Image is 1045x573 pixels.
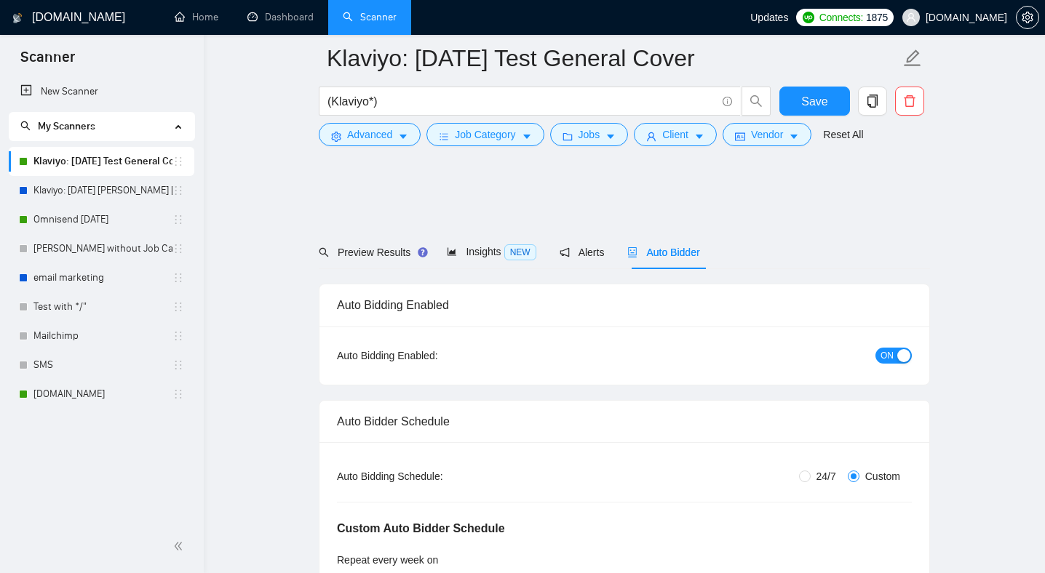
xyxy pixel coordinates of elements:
[694,131,704,142] span: caret-down
[20,121,31,131] span: search
[750,12,788,23] span: Updates
[662,127,688,143] span: Client
[33,292,172,321] a: Test with */"
[550,123,629,146] button: folderJobscaret-down
[803,12,814,23] img: upwork-logo.png
[172,330,184,342] span: holder
[172,156,184,167] span: holder
[172,359,184,371] span: holder
[9,263,194,292] li: email marketing
[522,131,532,142] span: caret-down
[9,176,194,205] li: Klaviyo: 11.02.25 Tamara Cover Test
[337,554,438,566] span: Repeat every week on
[447,246,536,257] span: Insights
[881,348,894,364] span: ON
[9,350,194,380] li: SMS
[172,272,184,284] span: holder
[9,47,87,77] span: Scanner
[327,92,716,111] input: Search Freelance Jobs...
[455,127,515,143] span: Job Category
[9,77,194,106] li: New Scanner
[801,92,827,111] span: Save
[9,205,194,234] li: Omnisend 25.11.24
[751,127,783,143] span: Vendor
[811,468,842,484] span: 24/7
[33,350,172,380] a: SMS
[742,87,771,116] button: search
[605,131,616,142] span: caret-down
[319,247,424,258] span: Preview Results
[337,468,528,484] div: Auto Bidding Schedule:
[560,247,570,257] span: notification
[416,246,429,259] div: Tooltip anchor
[447,247,457,257] span: area-chart
[859,95,886,108] span: copy
[906,12,916,23] span: user
[20,120,95,132] span: My Scanners
[634,123,717,146] button: userClientcaret-down
[247,11,314,23] a: dashboardDashboard
[172,243,184,255] span: holder
[38,120,95,132] span: My Scanners
[172,388,184,400] span: holder
[560,247,605,258] span: Alerts
[33,176,172,205] a: Klaviyo: [DATE] [PERSON_NAME] [MEDICAL_DATA]
[819,9,863,25] span: Connects:
[895,87,924,116] button: delete
[742,95,770,108] span: search
[20,77,183,106] a: New Scanner
[398,131,408,142] span: caret-down
[33,205,172,234] a: Omnisend [DATE]
[866,9,888,25] span: 1875
[823,127,863,143] a: Reset All
[337,520,505,537] h5: Custom Auto Bidder Schedule
[504,244,536,260] span: NEW
[858,87,887,116] button: copy
[33,380,172,409] a: [DOMAIN_NAME]
[723,97,732,106] span: info-circle
[33,321,172,350] a: Mailchimp
[439,131,449,142] span: bars
[12,7,23,30] img: logo
[779,87,850,116] button: Save
[173,539,188,553] span: double-left
[33,147,172,176] a: Klaviyo: [DATE] Test General Cover
[896,95,923,108] span: delete
[319,123,421,146] button: settingAdvancedcaret-down
[33,234,172,263] a: [PERSON_NAME] without Job Category
[903,49,922,68] span: edit
[175,11,218,23] a: homeHome
[9,234,194,263] li: Klaviyo Scanner without Job Category
[627,247,699,258] span: Auto Bidder
[996,524,1030,558] iframe: To enrich screen reader interactions, please activate Accessibility in Grammarly extension settings
[347,127,392,143] span: Advanced
[627,247,637,257] span: robot
[172,185,184,196] span: holder
[319,247,329,257] span: search
[426,123,544,146] button: barsJob Categorycaret-down
[331,131,341,142] span: setting
[735,131,745,142] span: idcard
[9,147,194,176] li: Klaviyo: 13.01.25 Test General Cover
[9,321,194,350] li: Mailchimp
[9,292,194,321] li: Test with */"
[1016,12,1039,23] a: setting
[563,131,573,142] span: folder
[33,263,172,292] a: email marketing
[859,468,906,484] span: Custom
[327,40,900,76] input: Scanner name...
[172,214,184,225] span: holder
[1016,6,1039,29] button: setting
[337,401,912,442] div: Auto Bidder Schedule
[646,131,656,142] span: user
[343,11,397,23] a: searchScanner
[579,127,600,143] span: Jobs
[9,380,194,409] li: Customer.io
[1017,12,1038,23] span: setting
[723,123,811,146] button: idcardVendorcaret-down
[337,284,912,326] div: Auto Bidding Enabled
[172,301,184,313] span: holder
[789,131,799,142] span: caret-down
[337,348,528,364] div: Auto Bidding Enabled:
